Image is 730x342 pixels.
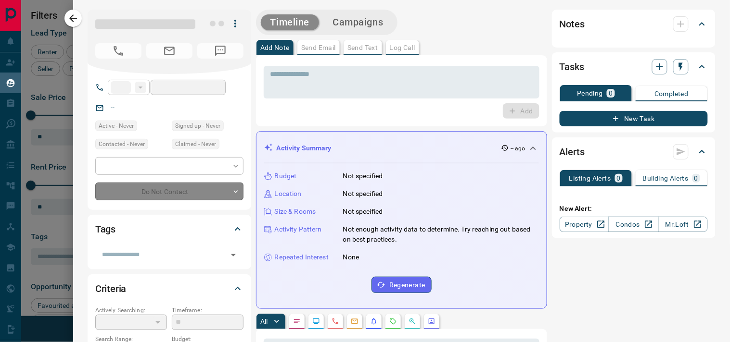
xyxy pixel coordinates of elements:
[370,318,378,325] svg: Listing Alerts
[332,318,339,325] svg: Calls
[260,318,268,325] p: All
[95,183,243,200] div: Do Not Contact
[343,224,539,244] p: Not enough activity data to determine. Try reaching out based on best practices.
[111,104,115,111] a: --
[175,139,216,149] span: Claimed - Never
[275,207,316,217] p: Size & Rooms
[277,143,332,153] p: Activity Summary
[560,12,708,36] div: Notes
[560,59,584,74] h2: Tasks
[95,306,167,315] p: Actively Searching:
[560,144,585,159] h2: Alerts
[560,55,708,78] div: Tasks
[175,121,220,131] span: Signed up - Never
[146,43,192,59] span: No Email
[275,171,297,181] p: Budget
[264,139,539,157] div: Activity Summary-- ago
[343,189,383,199] p: Not specified
[261,14,320,30] button: Timeline
[389,318,397,325] svg: Requests
[609,217,658,232] a: Condos
[197,43,243,59] span: No Number
[343,207,383,217] p: Not specified
[293,318,301,325] svg: Notes
[577,90,603,97] p: Pending
[99,139,145,149] span: Contacted - Never
[609,90,613,97] p: 0
[172,306,243,315] p: Timeframe:
[312,318,320,325] svg: Lead Browsing Activity
[560,140,708,163] div: Alerts
[95,218,243,241] div: Tags
[371,277,432,293] button: Regenerate
[323,14,393,30] button: Campaigns
[560,111,708,126] button: New Task
[275,224,322,234] p: Activity Pattern
[260,44,290,51] p: Add Note
[569,175,611,182] p: Listing Alerts
[560,217,609,232] a: Property
[511,144,525,153] p: -- ago
[95,281,127,296] h2: Criteria
[343,252,359,262] p: None
[99,121,134,131] span: Active - Never
[658,217,708,232] a: Mr.Loft
[428,318,435,325] svg: Agent Actions
[95,43,141,59] span: No Number
[409,318,416,325] svg: Opportunities
[351,318,359,325] svg: Emails
[560,204,708,214] p: New Alert:
[95,221,115,237] h2: Tags
[227,248,240,262] button: Open
[560,16,585,32] h2: Notes
[275,252,329,262] p: Repeated Interest
[275,189,302,199] p: Location
[617,175,621,182] p: 0
[643,175,689,182] p: Building Alerts
[95,277,243,300] div: Criteria
[343,171,383,181] p: Not specified
[694,175,698,182] p: 0
[654,90,689,97] p: Completed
